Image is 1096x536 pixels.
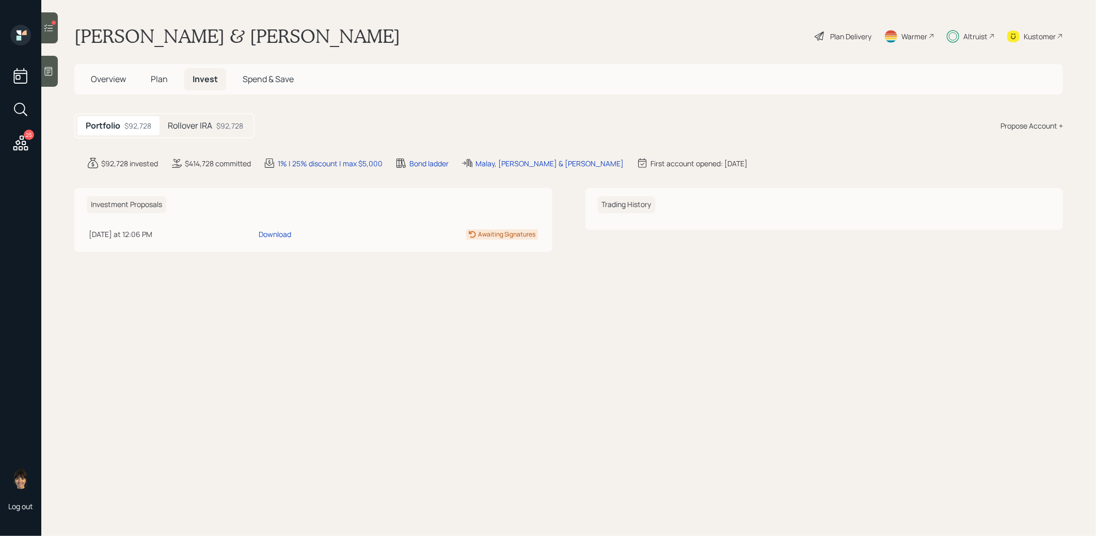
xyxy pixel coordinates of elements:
[168,121,212,131] h5: Rollover IRA
[475,158,624,169] div: Malay, [PERSON_NAME] & [PERSON_NAME]
[151,73,168,85] span: Plan
[193,73,218,85] span: Invest
[216,120,243,131] div: $92,728
[74,25,400,48] h1: [PERSON_NAME] & [PERSON_NAME]
[185,158,251,169] div: $414,728 committed
[101,158,158,169] div: $92,728 invested
[91,73,126,85] span: Overview
[124,120,151,131] div: $92,728
[409,158,449,169] div: Bond ladder
[259,229,291,240] div: Download
[87,196,166,213] h6: Investment Proposals
[24,130,34,140] div: 25
[830,31,871,42] div: Plan Delivery
[598,196,656,213] h6: Trading History
[963,31,988,42] div: Altruist
[650,158,748,169] div: First account opened: [DATE]
[1024,31,1056,42] div: Kustomer
[8,501,33,511] div: Log out
[1000,120,1063,131] div: Propose Account +
[86,121,120,131] h5: Portfolio
[479,230,536,239] div: Awaiting Signatures
[243,73,294,85] span: Spend & Save
[901,31,927,42] div: Warmer
[278,158,383,169] div: 1% | 25% discount | max $5,000
[10,468,31,489] img: treva-nostdahl-headshot.png
[89,229,255,240] div: [DATE] at 12:06 PM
